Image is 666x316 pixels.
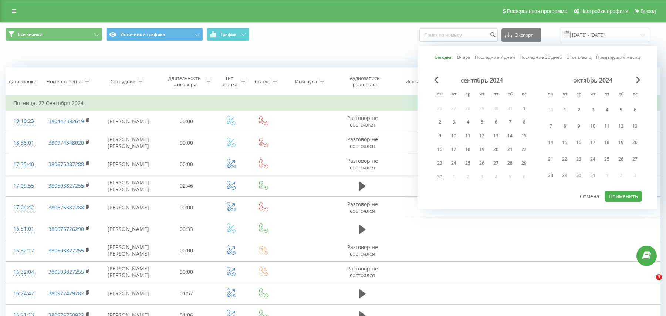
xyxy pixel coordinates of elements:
[435,54,453,61] a: Сегодня
[159,261,214,283] td: 00:00
[574,171,584,180] div: 30
[580,8,628,14] span: Настройки профиля
[159,111,214,132] td: 00:00
[159,283,214,304] td: 01:57
[560,154,569,164] div: 22
[435,145,444,154] div: 16
[106,28,203,41] button: Источники трафика
[544,77,642,84] div: октябрь 2024
[347,265,378,279] span: Разговор не состоялся
[546,171,555,180] div: 28
[636,77,640,83] span: Next Month
[628,119,642,133] div: вс 13 окт. 2024 г.
[463,145,473,154] div: 18
[544,152,558,166] div: пн 21 окт. 2024 г.
[347,157,378,171] span: Разговор не состоялся
[600,119,614,133] div: пт 11 окт. 2024 г.
[48,182,84,189] a: 380503827255
[343,75,387,88] div: Аудиозапись разговора
[572,136,586,149] div: ср 16 окт. 2024 г.
[347,136,378,149] span: Разговор не состоялся
[447,144,461,155] div: вт 17 сент. 2024 г.
[435,172,444,182] div: 30
[159,154,214,175] td: 00:00
[546,138,555,147] div: 14
[586,103,600,117] div: чт 3 окт. 2024 г.
[572,169,586,182] div: ср 30 окт. 2024 г.
[574,154,584,164] div: 23
[220,32,237,37] span: График
[159,197,214,218] td: 00:00
[159,132,214,154] td: 00:00
[560,171,569,180] div: 29
[616,121,626,131] div: 12
[586,119,600,133] div: чт 10 окт. 2024 г.
[489,130,503,141] div: пт 13 сент. 2024 г.
[588,171,598,180] div: 31
[347,114,378,128] span: Разговор не состоялся
[572,152,586,166] div: ср 23 окт. 2024 г.
[491,117,501,127] div: 6
[507,8,567,14] span: Реферальная программа
[463,158,473,168] div: 25
[600,103,614,117] div: пт 4 окт. 2024 г.
[347,243,378,257] span: Разговор не состоялся
[544,119,558,133] div: пн 7 окт. 2024 г.
[545,89,556,100] abbr: понедельник
[602,105,612,115] div: 4
[449,145,459,154] div: 17
[572,103,586,117] div: ср 2 окт. 2024 г.
[475,144,489,155] div: чт 19 сент. 2024 г.
[491,131,501,141] div: 13
[98,261,159,283] td: [PERSON_NAME] [PERSON_NAME]
[433,117,447,128] div: пн 2 сент. 2024 г.
[433,130,447,141] div: пн 9 сент. 2024 г.
[159,175,214,196] td: 02:46
[13,157,33,172] div: 17:35:40
[48,118,84,125] a: 380442382619
[433,77,531,84] div: сентябрь 2024
[616,138,626,147] div: 19
[461,130,475,141] div: ср 11 сент. 2024 г.
[573,89,584,100] abbr: среда
[616,154,626,164] div: 26
[629,89,640,100] abbr: воскресенье
[98,197,159,218] td: [PERSON_NAME]
[614,136,628,149] div: сб 19 окт. 2024 г.
[640,8,656,14] span: Выход
[602,121,612,131] div: 11
[6,96,660,111] td: Пятница, 27 Сентября 2024
[614,152,628,166] div: сб 26 окт. 2024 г.
[449,131,459,141] div: 10
[560,138,569,147] div: 15
[558,103,572,117] div: вт 1 окт. 2024 г.
[574,105,584,115] div: 2
[166,75,203,88] div: Длительность разговора
[544,169,558,182] div: пн 28 окт. 2024 г.
[18,31,43,37] span: Все звонки
[503,144,517,155] div: сб 21 сент. 2024 г.
[13,114,33,128] div: 19:16:23
[449,117,459,127] div: 3
[48,247,84,254] a: 380503827255
[98,154,159,175] td: [PERSON_NAME]
[489,158,503,169] div: пт 27 сент. 2024 г.
[13,286,33,301] div: 16:24:47
[13,200,33,215] div: 17:04:42
[347,201,378,214] span: Разговор не состоялся
[111,78,135,85] div: Сотрудник
[560,121,569,131] div: 8
[6,28,102,41] button: Все звонки
[518,89,530,100] abbr: воскресенье
[558,119,572,133] div: вт 8 окт. 2024 г.
[457,54,470,61] a: Вчера
[572,119,586,133] div: ср 9 окт. 2024 г.
[476,89,487,100] abbr: четверг
[449,158,459,168] div: 24
[447,130,461,141] div: вт 10 сент. 2024 г.
[98,218,159,240] td: [PERSON_NAME]
[587,89,598,100] abbr: четверг
[602,154,612,164] div: 25
[435,158,444,168] div: 23
[628,152,642,166] div: вс 27 окт. 2024 г.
